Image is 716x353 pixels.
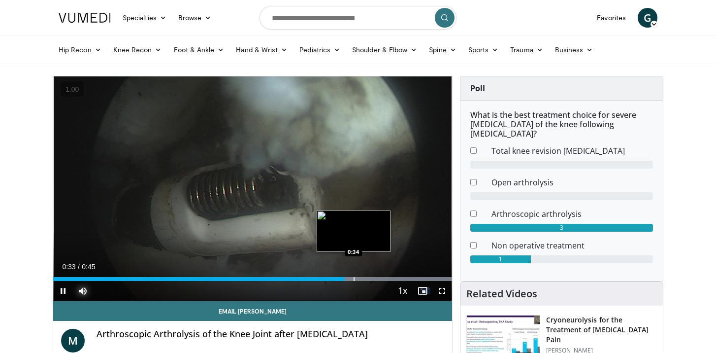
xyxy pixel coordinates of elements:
[78,263,80,271] span: /
[466,288,537,300] h4: Related Videos
[107,40,168,60] a: Knee Recon
[462,40,505,60] a: Sports
[61,329,85,353] a: M
[470,110,653,139] h6: What is the best treatment choice for severe [MEDICAL_DATA] of the knee following [MEDICAL_DATA]?
[59,13,111,23] img: VuMedi Logo
[317,211,391,252] img: image.jpeg
[470,255,531,263] div: 1
[346,40,423,60] a: Shoulder & Elbow
[432,281,452,301] button: Fullscreen
[53,277,452,281] div: Progress Bar
[53,40,107,60] a: Hip Recon
[82,263,95,271] span: 0:45
[413,281,432,301] button: Enable picture-in-picture mode
[638,8,657,28] a: G
[504,40,549,60] a: Trauma
[260,6,456,30] input: Search topics, interventions
[423,40,462,60] a: Spine
[470,224,653,232] div: 3
[53,281,73,301] button: Pause
[62,263,75,271] span: 0:33
[172,8,218,28] a: Browse
[53,76,452,301] video-js: Video Player
[117,8,172,28] a: Specialties
[230,40,293,60] a: Hand & Wrist
[484,176,660,188] dd: Open arthrolysis
[591,8,632,28] a: Favorites
[53,301,452,321] a: Email [PERSON_NAME]
[97,329,444,340] h4: Arthroscopic Arthrolysis of the Knee Joint after [MEDICAL_DATA]
[293,40,346,60] a: Pediatrics
[549,40,599,60] a: Business
[546,315,657,345] h3: Cryoneurolysis for the Treatment of [MEDICAL_DATA] Pain
[73,281,93,301] button: Mute
[484,208,660,220] dd: Arthroscopic arthrolysis
[484,145,660,157] dd: Total knee revision [MEDICAL_DATA]
[470,83,485,94] strong: Poll
[393,281,413,301] button: Playback Rate
[484,240,660,251] dd: Non operative treatment
[168,40,230,60] a: Foot & Ankle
